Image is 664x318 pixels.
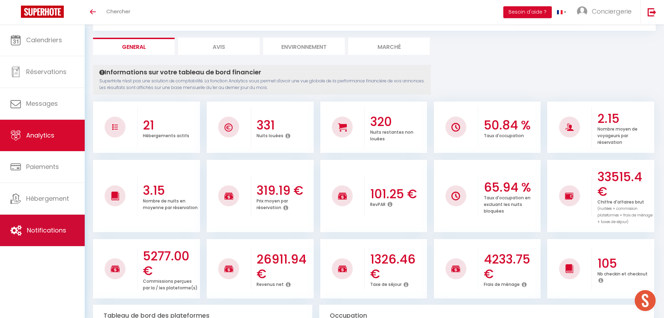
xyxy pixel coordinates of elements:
[484,118,539,133] h3: 50.84 %
[99,78,425,91] p: SuperHote n'est pas une solution de comptabilité. La fonction Analytics vous permet d'avoir une v...
[143,197,198,210] p: Nombre de nuits en moyenne par réservation
[370,114,426,129] h3: 320
[348,38,430,55] li: Marché
[370,200,386,207] p: RevPAR
[451,192,460,200] img: NO IMAGE
[257,118,312,133] h3: 331
[635,290,656,311] div: Ouvrir le chat
[597,170,653,199] h3: 33515.4 €
[27,226,66,235] span: Notifications
[257,131,283,139] p: Nuits louées
[26,99,58,108] span: Messages
[484,131,524,139] p: Taux d'occupation
[484,180,539,195] h3: 65.94 %
[370,128,413,142] p: Nuits restantes non louées
[592,7,632,16] span: Conciergerie
[597,125,638,145] p: Nombre moyen de voyageurs par réservation
[178,38,260,55] li: Avis
[257,197,288,210] p: Prix moyen par réservation
[597,206,652,224] span: (nuitées + commission plateformes + frais de ménage + taxes de séjour)
[143,131,189,139] p: Hébergements actifs
[99,68,425,76] h4: Informations sur votre tableau de bord financier
[648,8,656,16] img: logout
[26,67,67,76] span: Réservations
[597,269,648,277] p: Nb checkin et checkout
[503,6,552,18] button: Besoin d'aide ?
[143,118,198,133] h3: 21
[370,252,426,281] h3: 1326.46 €
[143,183,198,198] h3: 3.15
[484,252,539,281] h3: 4233.75 €
[257,252,312,281] h3: 26911.94 €
[26,36,62,44] span: Calendriers
[143,249,198,278] h3: 5277.00 €
[26,131,54,140] span: Analytics
[565,192,574,200] img: NO IMAGE
[143,277,198,291] p: Commissions perçues par la / les plateforme(s)
[263,38,345,55] li: Environnement
[257,183,312,198] h3: 319.19 €
[484,193,531,214] p: Taux d'occupation en excluant les nuits bloquées
[93,38,175,55] li: General
[577,6,587,17] img: ...
[370,187,426,201] h3: 101.25 €
[257,280,284,287] p: Revenus net
[106,8,130,15] span: Chercher
[26,194,69,203] span: Hébergement
[21,6,64,18] img: Super Booking
[370,280,402,287] p: Taxe de séjour
[26,162,59,171] span: Paiements
[597,256,653,271] h3: 105
[484,280,520,287] p: Frais de ménage
[597,111,653,126] h3: 2.15
[112,124,118,130] img: NO IMAGE
[597,198,652,225] p: Chiffre d'affaires brut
